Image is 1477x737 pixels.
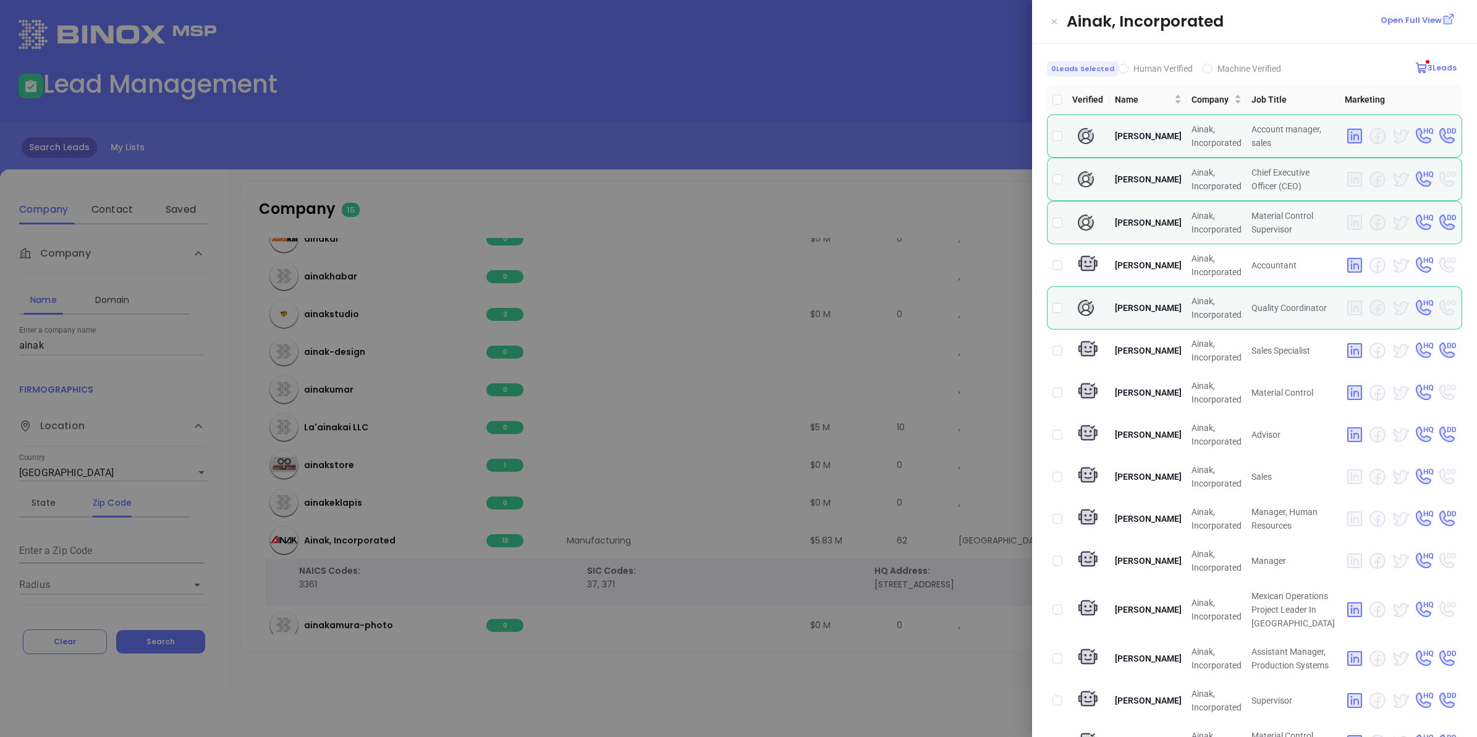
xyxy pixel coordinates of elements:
[1115,430,1182,440] span: [PERSON_NAME]
[1076,598,1100,621] img: machine verify
[1368,298,1387,318] img: facebook no
[1076,169,1096,189] img: human verify
[1246,498,1340,540] td: Manager, Human Resources
[1413,298,1434,318] img: phone HQ yes
[1076,549,1100,573] img: machine verify
[1368,467,1387,487] img: facebook no
[1368,383,1387,403] img: facebook no
[1115,605,1182,615] span: [PERSON_NAME]
[1437,255,1457,275] img: phone DD no
[1368,255,1387,275] img: facebook no
[1345,691,1365,710] img: linkedin yes
[1246,540,1340,582] td: Manager
[1437,298,1457,318] img: phone DD no
[1368,425,1387,445] img: facebook no
[1115,260,1182,270] span: [PERSON_NAME]
[1115,93,1172,106] span: Name
[1437,383,1457,403] img: phone DD no
[1413,383,1434,403] img: phone HQ yes
[1390,649,1410,668] img: twitter yes
[1437,600,1457,620] img: phone DD no
[1187,85,1246,114] th: Company
[1115,556,1182,566] span: [PERSON_NAME]
[1115,472,1182,482] span: [PERSON_NAME]
[1067,85,1110,114] th: Verified
[1368,691,1387,710] img: facebook no
[1191,93,1232,106] span: Company
[1381,14,1442,27] p: Open Full View
[1390,551,1410,571] img: twitter yes
[1076,647,1100,670] img: machine verify
[1390,298,1410,318] img: twitter yes
[1390,509,1410,529] img: twitter yes
[1345,509,1365,529] img: linkedin no
[1115,218,1182,228] span: [PERSON_NAME]
[1246,456,1340,498] td: Sales
[1187,456,1246,498] td: Ainak, Incorporated
[1437,467,1457,487] img: phone DD no
[1047,61,1119,77] span: 0 Leads Selected
[1115,654,1182,663] span: [PERSON_NAME]
[1076,126,1096,146] img: human verify
[1076,253,1100,277] img: machine verify
[1437,691,1457,710] img: phone DD yes
[1390,691,1410,710] img: twitter yes
[1413,169,1434,189] img: phone HQ yes
[1345,600,1365,620] img: linkedin yes
[1076,213,1096,232] img: human verify
[1187,679,1246,722] td: Ainak, Incorporated
[1246,158,1340,201] td: Chief Executive Officer (CEO)
[1437,509,1457,529] img: phone DD yes
[1413,126,1434,146] img: phone HQ yes
[1246,201,1340,244] td: Material Control Supervisor
[1246,244,1340,286] td: Accountant
[1187,114,1246,158] td: Ainak, Incorporated
[1246,286,1340,330] td: Quality Coordinator
[1368,551,1387,571] img: facebook no
[1187,286,1246,330] td: Ainak, Incorporated
[1067,10,1462,33] div: Ainak, Incorporated
[1437,425,1457,445] img: phone DD yes
[1246,85,1340,114] th: Job Title
[1413,341,1434,360] img: phone HQ yes
[1115,131,1182,141] span: [PERSON_NAME]
[1390,126,1410,146] img: twitter yes
[1413,255,1434,275] img: phone HQ yes
[1115,696,1182,705] span: [PERSON_NAME]
[1246,330,1340,372] td: Sales Specialist
[1110,85,1187,114] th: Name
[1187,540,1246,582] td: Ainak, Incorporated
[1345,341,1365,360] img: linkedin yes
[1345,213,1365,232] img: linkedin no
[1246,637,1340,679] td: Assistant Manager, Production Systems
[1390,213,1410,232] img: twitter yes
[1187,330,1246,372] td: Ainak, Incorporated
[1413,467,1434,487] img: phone HQ yes
[1413,509,1434,529] img: phone HQ yes
[1345,467,1365,487] img: linkedin no
[1187,244,1246,286] td: Ainak, Incorporated
[1368,341,1387,360] img: facebook no
[1187,414,1246,456] td: Ainak, Incorporated
[1345,649,1365,668] img: linkedin yes
[1413,600,1434,620] img: phone HQ yes
[1390,425,1410,445] img: twitter yes
[1345,551,1365,571] img: linkedin no
[1413,425,1434,445] img: phone HQ yes
[1368,126,1387,146] img: facebook no
[1115,303,1182,313] span: [PERSON_NAME]
[1345,126,1365,146] img: linkedin yes
[1437,649,1457,668] img: phone DD yes
[1368,649,1387,668] img: facebook no
[1437,169,1457,189] img: phone DD no
[1345,425,1365,445] img: linkedin yes
[1246,414,1340,456] td: Advisor
[1076,465,1100,488] img: machine verify
[1368,509,1387,529] img: facebook no
[1246,114,1340,158] td: Account manager, sales
[1345,169,1365,189] img: linkedin no
[1412,59,1460,77] button: 3Leads
[1345,255,1365,275] img: linkedin yes
[1340,85,1462,114] th: Marketing
[1076,298,1096,318] img: human verify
